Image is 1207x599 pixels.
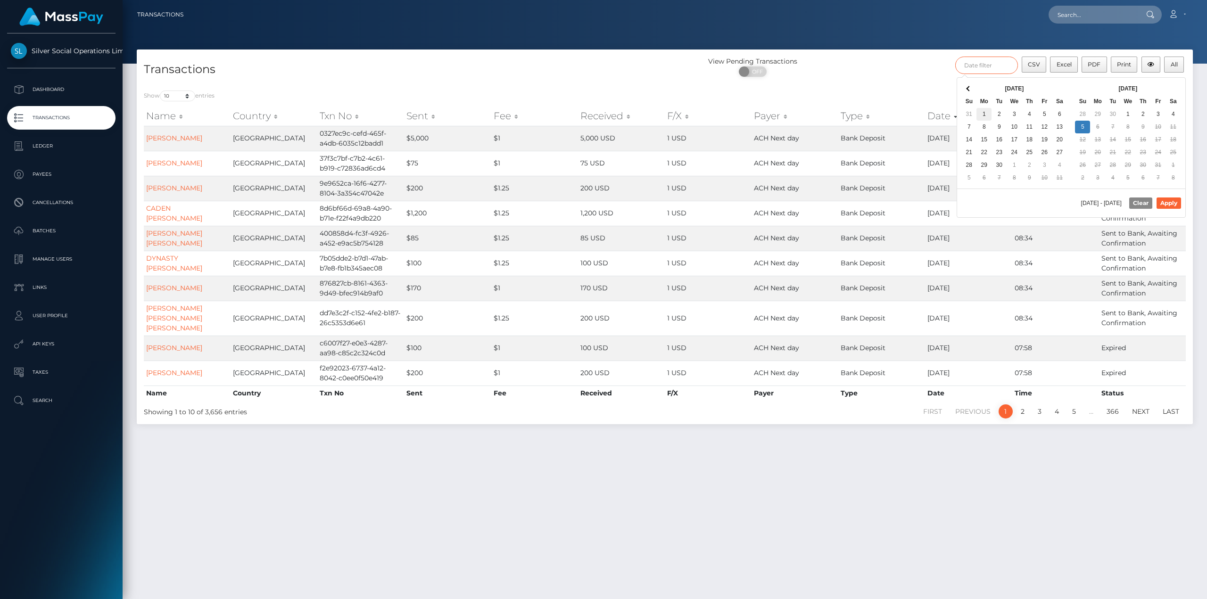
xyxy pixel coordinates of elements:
th: Payer: activate to sort column ascending [752,107,838,125]
th: Mo [1090,95,1105,108]
td: 1 USD [665,126,752,151]
td: 4 [1022,108,1037,121]
button: Clear [1129,197,1152,209]
th: We [1120,95,1135,108]
th: Fr [1037,95,1052,108]
a: Transactions [7,106,116,130]
td: 30 [992,159,1007,172]
p: Manage Users [11,252,112,266]
td: 17 [1150,133,1166,146]
td: $100 [404,336,491,361]
td: f2e92023-6737-4a12-8042-c0ee0f50e419 [317,361,404,386]
p: Links [11,280,112,295]
th: Type: activate to sort column ascending [838,107,925,125]
p: Transactions [11,111,112,125]
a: 2 [1016,404,1030,418]
td: 5 [961,172,976,184]
td: 08:34 [1012,251,1099,276]
a: Next [1127,404,1155,418]
td: 1,200 USD [578,201,665,226]
td: 20 [1052,133,1067,146]
td: 100 USD [578,251,665,276]
td: 8 [976,121,992,133]
td: [GEOGRAPHIC_DATA] [231,126,317,151]
a: [PERSON_NAME] [146,134,202,142]
td: 400858d4-fc3f-4926-a452-e9ac5b754128 [317,226,404,251]
td: 8 [1166,172,1181,184]
td: 16 [1135,133,1150,146]
td: 5 [1037,108,1052,121]
td: [GEOGRAPHIC_DATA] [231,201,317,226]
td: $1 [491,151,578,176]
span: ACH Next day [754,184,799,192]
a: Search [7,389,116,412]
span: ACH Next day [754,209,799,217]
a: 366 [1101,404,1124,418]
a: [PERSON_NAME] [PERSON_NAME] [146,229,202,247]
a: Payees [7,163,116,186]
td: 19 [1037,133,1052,146]
a: [PERSON_NAME] [146,344,202,352]
td: [DATE] [925,276,1012,301]
td: 10 [1037,172,1052,184]
td: 1 [1166,159,1181,172]
button: Excel [1050,57,1078,73]
td: $200 [404,301,491,336]
a: Cancellations [7,191,116,214]
th: Name: activate to sort column ascending [144,107,231,125]
td: 1 [1007,159,1022,172]
td: 9e9652ca-16f6-4277-8104-3a354c47042e [317,176,404,201]
p: User Profile [11,309,112,323]
td: 16 [992,133,1007,146]
td: 5 [1075,121,1090,133]
input: Date filter [955,57,1018,74]
td: 29 [976,159,992,172]
td: Expired [1099,336,1186,361]
td: 22 [1120,146,1135,159]
span: Print [1117,61,1131,68]
td: 27 [1090,159,1105,172]
td: 8 [1120,121,1135,133]
td: 1 USD [665,226,752,251]
th: Name [144,386,231,401]
td: [DATE] [925,151,1012,176]
p: Cancellations [11,196,112,210]
th: [DATE] [976,82,1052,95]
td: 6 [1052,108,1067,121]
td: [GEOGRAPHIC_DATA] [231,176,317,201]
td: 1 USD [665,201,752,226]
td: Bank Deposit [838,251,925,276]
th: Su [1075,95,1090,108]
th: Sa [1166,95,1181,108]
img: MassPay Logo [19,8,103,26]
td: 29 [1090,108,1105,121]
td: 0327ec9c-cefd-465f-a4db-6035c12badd1 [317,126,404,151]
td: 14 [1105,133,1120,146]
a: [PERSON_NAME] [146,284,202,292]
td: [GEOGRAPHIC_DATA] [231,336,317,361]
td: $1.25 [491,226,578,251]
th: Tu [992,95,1007,108]
a: Last [1157,404,1184,418]
td: 1 USD [665,151,752,176]
td: 8d6bf66d-69a8-4a90-b71e-f22f4a9db220 [317,201,404,226]
a: 3 [1033,404,1047,418]
span: ACH Next day [754,159,799,167]
td: $1.25 [491,301,578,336]
td: 26 [1075,159,1090,172]
th: [DATE] [1090,82,1166,95]
td: 2 [1135,108,1150,121]
td: Bank Deposit [838,226,925,251]
td: Bank Deposit [838,301,925,336]
td: 7 [961,121,976,133]
td: $1 [491,126,578,151]
a: User Profile [7,304,116,328]
th: Tu [1105,95,1120,108]
td: 85 USD [578,226,665,251]
td: 25 [1022,146,1037,159]
td: 7b05dde2-b7d1-47ab-b7e8-fb1b345aec08 [317,251,404,276]
td: 31 [961,108,976,121]
td: [GEOGRAPHIC_DATA] [231,301,317,336]
td: 9 [992,121,1007,133]
th: Su [961,95,976,108]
